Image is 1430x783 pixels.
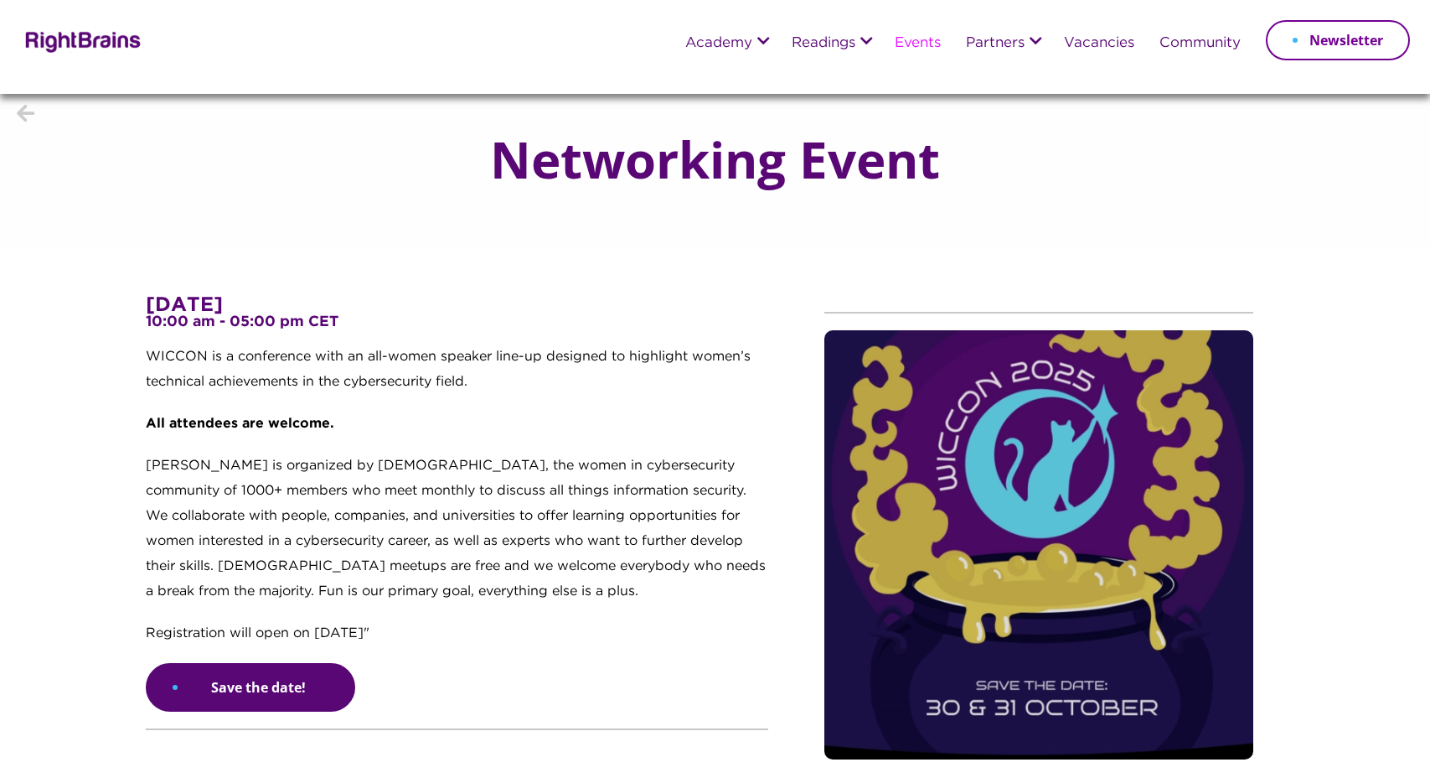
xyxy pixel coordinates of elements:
[1159,36,1241,51] a: Community
[146,454,769,621] p: [PERSON_NAME] is organized by [DEMOGRAPHIC_DATA], the women in cybersecurity community of 1000+ m...
[146,345,769,412] p: WICCON is a conference with an all-women speaker line-up designed to highlight women’s technical ...
[895,36,941,51] a: Events
[1266,20,1410,60] a: Newsletter
[20,29,142,53] img: Rightbrains
[146,663,355,712] a: Save the date!
[792,36,855,51] a: Readings
[146,296,223,314] strong: [DATE]
[146,315,338,344] strong: 10:00 am - 05:00 pm CET
[966,36,1025,51] a: Partners
[146,621,769,663] p: Registration will open on [DATE]"
[457,132,973,187] h1: Networking Event
[1064,36,1134,51] a: Vacancies
[146,417,334,430] strong: All attendees are welcome.
[685,36,752,51] a: Academy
